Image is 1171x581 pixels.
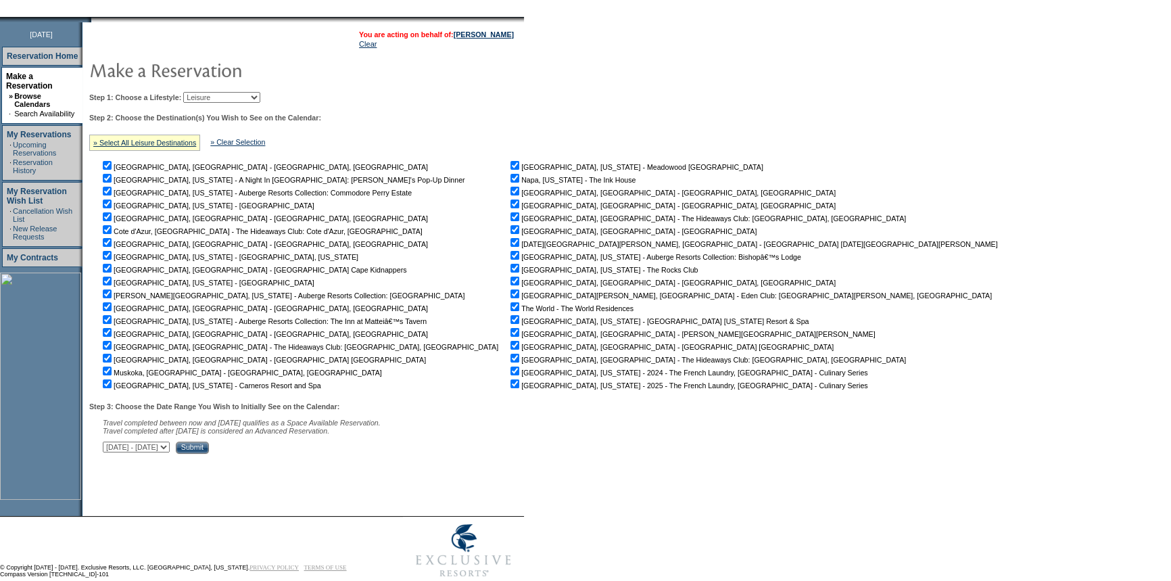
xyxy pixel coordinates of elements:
nobr: [GEOGRAPHIC_DATA], [GEOGRAPHIC_DATA] - [GEOGRAPHIC_DATA], [GEOGRAPHIC_DATA] [508,202,836,210]
td: · [9,110,13,118]
a: Reservation History [13,158,53,175]
a: » Select All Leisure Destinations [93,139,196,147]
nobr: [GEOGRAPHIC_DATA], [US_STATE] - Auberge Resorts Collection: The Inn at Matteiâ€™s Tavern [100,317,427,325]
td: · [9,141,11,157]
b: Step 2: Choose the Destination(s) You Wish to See on the Calendar: [89,114,321,122]
nobr: [GEOGRAPHIC_DATA], [US_STATE] - Carneros Resort and Spa [100,381,321,390]
a: My Reservation Wish List [7,187,67,206]
a: My Contracts [7,253,58,262]
nobr: [GEOGRAPHIC_DATA], [GEOGRAPHIC_DATA] - [GEOGRAPHIC_DATA], [GEOGRAPHIC_DATA] [100,330,428,338]
nobr: [GEOGRAPHIC_DATA], [GEOGRAPHIC_DATA] - [GEOGRAPHIC_DATA] Cape Kidnappers [100,266,406,274]
nobr: [GEOGRAPHIC_DATA], [US_STATE] - A Night In [GEOGRAPHIC_DATA]: [PERSON_NAME]'s Pop-Up Dinner [100,176,465,184]
nobr: [GEOGRAPHIC_DATA][PERSON_NAME], [GEOGRAPHIC_DATA] - Eden Club: [GEOGRAPHIC_DATA][PERSON_NAME], [G... [508,292,992,300]
a: My Reservations [7,130,71,139]
nobr: [GEOGRAPHIC_DATA], [GEOGRAPHIC_DATA] - [GEOGRAPHIC_DATA], [GEOGRAPHIC_DATA] [100,304,428,312]
nobr: [DATE][GEOGRAPHIC_DATA][PERSON_NAME], [GEOGRAPHIC_DATA] - [GEOGRAPHIC_DATA] [DATE][GEOGRAPHIC_DAT... [508,240,997,248]
span: [DATE] [30,30,53,39]
nobr: [GEOGRAPHIC_DATA], [US_STATE] - [GEOGRAPHIC_DATA] [100,202,314,210]
nobr: Napa, [US_STATE] - The Ink House [508,176,636,184]
nobr: [GEOGRAPHIC_DATA], [US_STATE] - 2024 - The French Laundry, [GEOGRAPHIC_DATA] - Culinary Series [508,369,867,377]
nobr: The World - The World Residences [508,304,634,312]
b: » [9,92,13,100]
nobr: [GEOGRAPHIC_DATA], [US_STATE] - 2025 - The French Laundry, [GEOGRAPHIC_DATA] - Culinary Series [508,381,867,390]
nobr: [GEOGRAPHIC_DATA], [US_STATE] - The Rocks Club [508,266,698,274]
a: PRIVACY POLICY [249,564,299,571]
nobr: Travel completed after [DATE] is considered an Advanced Reservation. [103,427,329,435]
a: Search Availability [14,110,74,118]
img: pgTtlMakeReservation.gif [89,56,360,83]
a: Upcoming Reservations [13,141,56,157]
a: Clear [359,40,377,48]
nobr: [GEOGRAPHIC_DATA], [GEOGRAPHIC_DATA] - The Hideaways Club: [GEOGRAPHIC_DATA], [GEOGRAPHIC_DATA] [508,356,906,364]
a: TERMS OF USE [304,564,347,571]
nobr: [GEOGRAPHIC_DATA], [US_STATE] - Meadowood [GEOGRAPHIC_DATA] [508,163,763,171]
b: Step 3: Choose the Date Range You Wish to Initially See on the Calendar: [89,402,339,411]
nobr: Muskoka, [GEOGRAPHIC_DATA] - [GEOGRAPHIC_DATA], [GEOGRAPHIC_DATA] [100,369,382,377]
span: You are acting on behalf of: [359,30,514,39]
a: Reservation Home [7,51,78,61]
input: Submit [176,442,209,454]
nobr: [GEOGRAPHIC_DATA], [GEOGRAPHIC_DATA] - The Hideaways Club: [GEOGRAPHIC_DATA], [GEOGRAPHIC_DATA] [100,343,498,351]
nobr: [PERSON_NAME][GEOGRAPHIC_DATA], [US_STATE] - Auberge Resorts Collection: [GEOGRAPHIC_DATA] [100,292,464,300]
a: Browse Calendars [14,92,50,108]
nobr: [GEOGRAPHIC_DATA], [US_STATE] - [GEOGRAPHIC_DATA] [100,279,314,287]
nobr: [GEOGRAPHIC_DATA], [GEOGRAPHIC_DATA] - [GEOGRAPHIC_DATA] [GEOGRAPHIC_DATA] [100,356,426,364]
nobr: [GEOGRAPHIC_DATA], [GEOGRAPHIC_DATA] - [GEOGRAPHIC_DATA], [GEOGRAPHIC_DATA] [100,240,428,248]
td: · [9,207,11,223]
a: [PERSON_NAME] [454,30,514,39]
nobr: [GEOGRAPHIC_DATA], [US_STATE] - Auberge Resorts Collection: Commodore Perry Estate [100,189,412,197]
img: blank.gif [91,17,93,22]
td: · [9,158,11,175]
a: New Release Requests [13,225,57,241]
nobr: [GEOGRAPHIC_DATA], [US_STATE] - Auberge Resorts Collection: Bishopâ€™s Lodge [508,253,801,261]
nobr: [GEOGRAPHIC_DATA], [GEOGRAPHIC_DATA] - [GEOGRAPHIC_DATA] [508,227,757,235]
nobr: Cote d'Azur, [GEOGRAPHIC_DATA] - The Hideaways Club: Cote d'Azur, [GEOGRAPHIC_DATA] [100,227,423,235]
span: Travel completed between now and [DATE] qualifies as a Space Available Reservation. [103,419,381,427]
nobr: [GEOGRAPHIC_DATA], [GEOGRAPHIC_DATA] - The Hideaways Club: [GEOGRAPHIC_DATA], [GEOGRAPHIC_DATA] [508,214,906,223]
nobr: [GEOGRAPHIC_DATA], [GEOGRAPHIC_DATA] - [PERSON_NAME][GEOGRAPHIC_DATA][PERSON_NAME] [508,330,875,338]
nobr: [GEOGRAPHIC_DATA], [GEOGRAPHIC_DATA] - [GEOGRAPHIC_DATA], [GEOGRAPHIC_DATA] [508,279,836,287]
a: Cancellation Wish List [13,207,72,223]
nobr: [GEOGRAPHIC_DATA], [GEOGRAPHIC_DATA] - [GEOGRAPHIC_DATA], [GEOGRAPHIC_DATA] [100,214,428,223]
nobr: [GEOGRAPHIC_DATA], [US_STATE] - [GEOGRAPHIC_DATA] [US_STATE] Resort & Spa [508,317,809,325]
a: » Clear Selection [210,138,265,146]
b: Step 1: Choose a Lifestyle: [89,93,181,101]
nobr: [GEOGRAPHIC_DATA], [GEOGRAPHIC_DATA] - [GEOGRAPHIC_DATA] [GEOGRAPHIC_DATA] [508,343,834,351]
img: promoShadowLeftCorner.gif [87,17,91,22]
nobr: [GEOGRAPHIC_DATA], [GEOGRAPHIC_DATA] - [GEOGRAPHIC_DATA], [GEOGRAPHIC_DATA] [508,189,836,197]
a: Make a Reservation [6,72,53,91]
td: · [9,225,11,241]
nobr: [GEOGRAPHIC_DATA], [GEOGRAPHIC_DATA] - [GEOGRAPHIC_DATA], [GEOGRAPHIC_DATA] [100,163,428,171]
nobr: [GEOGRAPHIC_DATA], [US_STATE] - [GEOGRAPHIC_DATA], [US_STATE] [100,253,358,261]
